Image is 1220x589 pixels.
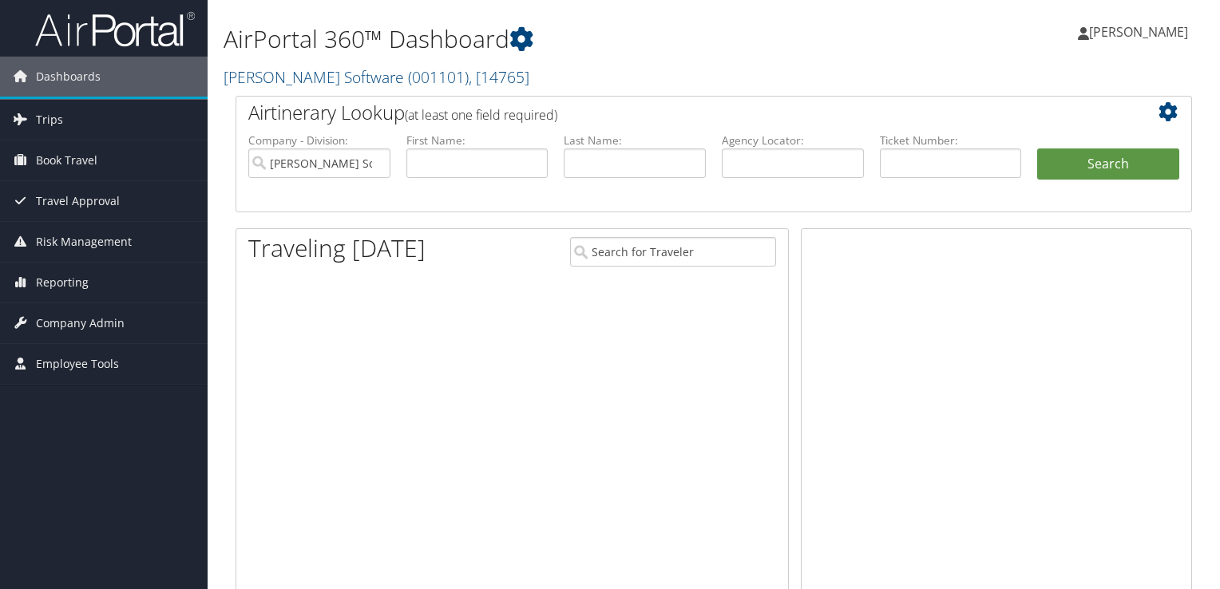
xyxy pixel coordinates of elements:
[570,237,776,267] input: Search for Traveler
[36,181,120,221] span: Travel Approval
[224,22,877,56] h1: AirPortal 360™ Dashboard
[248,132,390,148] label: Company - Division:
[405,106,557,124] span: (at least one field required)
[406,132,549,148] label: First Name:
[36,222,132,262] span: Risk Management
[248,99,1099,126] h2: Airtinerary Lookup
[224,66,529,88] a: [PERSON_NAME] Software
[36,57,101,97] span: Dashboards
[36,344,119,384] span: Employee Tools
[248,231,426,265] h1: Traveling [DATE]
[36,303,125,343] span: Company Admin
[36,100,63,140] span: Trips
[722,132,864,148] label: Agency Locator:
[408,66,469,88] span: ( 001101 )
[564,132,706,148] label: Last Name:
[880,132,1022,148] label: Ticket Number:
[36,140,97,180] span: Book Travel
[1078,8,1204,56] a: [PERSON_NAME]
[1089,23,1188,41] span: [PERSON_NAME]
[36,263,89,302] span: Reporting
[1037,148,1179,180] button: Search
[35,10,195,48] img: airportal-logo.png
[469,66,529,88] span: , [ 14765 ]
